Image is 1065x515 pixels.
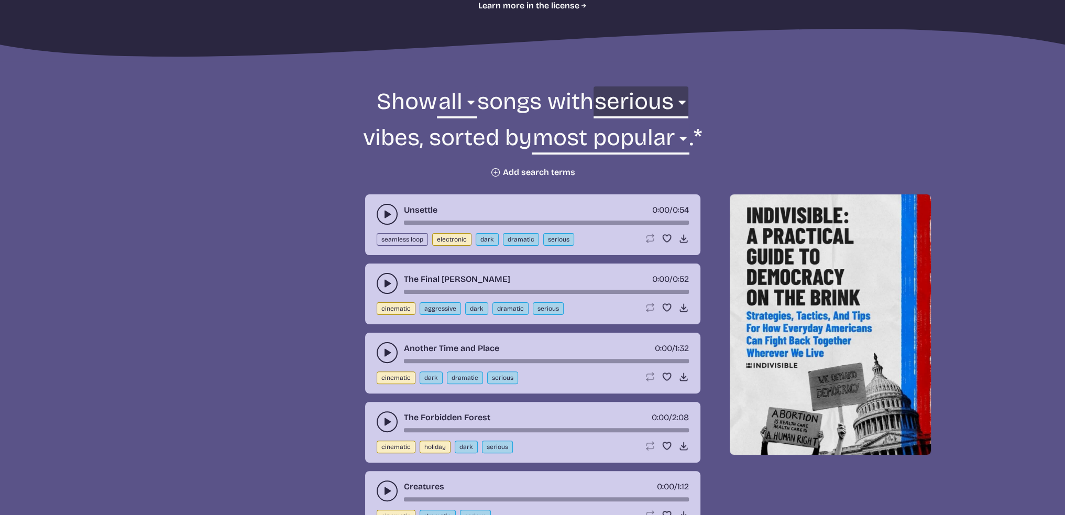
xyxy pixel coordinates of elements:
a: Creatures [404,480,444,493]
button: serious [543,233,574,246]
div: / [657,480,689,493]
button: seamless loop [377,233,428,246]
div: / [652,204,689,216]
span: 0:52 [673,274,689,284]
button: play-pause toggle [377,273,398,294]
div: / [652,273,689,286]
button: serious [482,441,513,453]
div: song-time-bar [404,221,689,225]
span: 1:12 [677,481,689,491]
button: cinematic [377,371,415,384]
span: timer [652,274,669,284]
button: play-pause toggle [377,480,398,501]
span: timer [652,412,669,422]
div: song-time-bar [404,428,689,432]
button: dark [420,371,443,384]
button: play-pause toggle [377,342,398,363]
a: The Final [PERSON_NAME] [404,273,510,286]
button: dark [476,233,499,246]
button: electronic [432,233,471,246]
button: dramatic [503,233,539,246]
div: / [655,342,689,355]
div: song-time-bar [404,497,689,501]
div: song-time-bar [404,290,689,294]
button: cinematic [377,302,415,315]
button: Favorite [662,371,672,382]
select: vibe [594,86,688,123]
button: holiday [420,441,451,453]
button: Favorite [662,441,672,451]
button: serious [487,371,518,384]
button: cinematic [377,441,415,453]
a: Another Time and Place [404,342,499,355]
div: / [652,411,689,424]
button: Loop [645,233,655,244]
button: Loop [645,371,655,382]
img: Help save our democracy! [730,194,931,455]
button: aggressive [420,302,461,315]
button: Favorite [662,302,672,313]
button: dark [465,302,488,315]
select: sorting [532,123,689,159]
button: Loop [645,441,655,451]
span: 1:32 [675,343,689,353]
select: genre [437,86,477,123]
span: timer [655,343,672,353]
span: timer [652,205,669,215]
a: The Forbidden Forest [404,411,490,424]
span: 0:54 [673,205,689,215]
span: 2:08 [672,412,689,422]
button: serious [533,302,564,315]
button: Loop [645,302,655,313]
button: Favorite [662,233,672,244]
button: play-pause toggle [377,411,398,432]
a: Unsettle [404,204,437,216]
button: dramatic [492,302,529,315]
button: play-pause toggle [377,204,398,225]
button: dark [455,441,478,453]
span: timer [657,481,674,491]
div: song-time-bar [404,359,689,363]
button: Add search terms [490,167,575,178]
button: dramatic [447,371,483,384]
form: Show songs with vibes, sorted by . [248,86,818,178]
